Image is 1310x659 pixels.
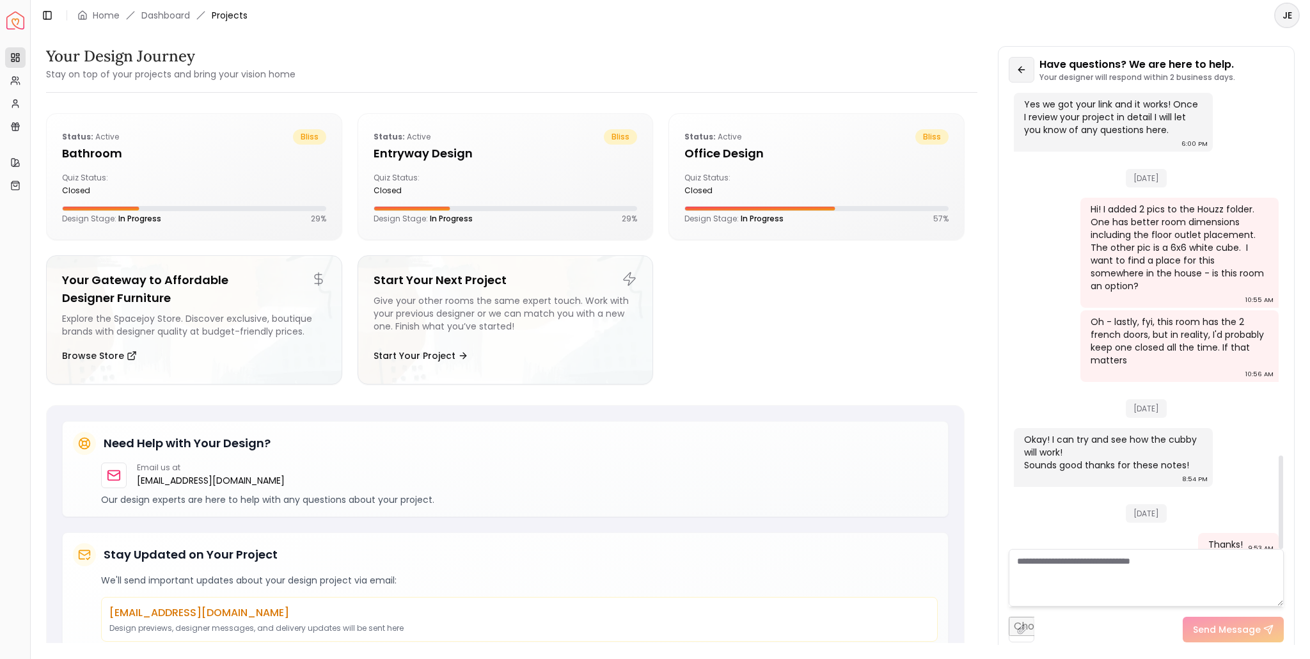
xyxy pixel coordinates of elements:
p: 29 % [622,214,637,224]
div: Quiz Status: [684,173,811,196]
span: In Progress [430,213,473,224]
p: Design Stage: [374,214,473,224]
button: Browse Store [62,343,137,369]
p: Design Stage: [684,214,784,224]
p: Email us at [137,463,285,473]
a: Your Gateway to Affordable Designer FurnitureExplore the Spacejoy Store. Discover exclusive, bout... [46,255,342,385]
p: Design previews, designer messages, and delivery updates will be sent here [109,623,929,633]
span: bliss [293,129,326,145]
div: Thanks! [1208,538,1243,551]
small: Stay on top of your projects and bring your vision home [46,68,296,81]
b: Status: [684,131,716,142]
p: Design Stage: [62,214,161,224]
span: In Progress [118,213,161,224]
h5: Your Gateway to Affordable Designer Furniture [62,271,326,307]
div: Hi! I added 2 pics to the Houzz folder. One has better room dimensions including the floor outlet... [1091,203,1267,292]
div: Okay! I can try and see how the cubby will work! Sounds good thanks for these notes! [1024,433,1200,472]
span: Projects [212,9,248,22]
p: 29 % [311,214,326,224]
button: JE [1274,3,1300,28]
h5: Start Your Next Project [374,271,638,289]
b: Status: [374,131,405,142]
div: Explore the Spacejoy Store. Discover exclusive, boutique brands with designer quality at budget-f... [62,312,326,338]
p: Your designer will respond within 2 business days. [1039,72,1235,83]
p: active [684,129,741,145]
div: 8:54 PM [1182,473,1208,486]
span: JE [1275,4,1298,27]
h5: entryway design [374,145,638,163]
img: Spacejoy Logo [6,12,24,29]
div: Oh - lastly, fyi, this room has the 2 french doors, but in reality, I'd probably keep one closed ... [1091,315,1267,367]
div: 6:00 PM [1181,138,1208,150]
div: closed [374,186,500,196]
p: active [62,129,119,145]
p: Our design experts are here to help with any questions about your project. [101,493,938,506]
p: Have questions? We are here to help. [1039,57,1235,72]
span: In Progress [741,213,784,224]
a: Start Your Next ProjectGive your other rooms the same expert touch. Work with your previous desig... [358,255,654,385]
span: bliss [604,129,637,145]
button: Start Your Project [374,343,468,369]
div: Give your other rooms the same expert touch. Work with your previous designer or we can match you... [374,294,638,338]
h5: Bathroom [62,145,326,163]
span: bliss [915,129,949,145]
h5: Office design [684,145,949,163]
a: [EMAIL_ADDRESS][DOMAIN_NAME] [137,473,285,488]
div: 9:53 AM [1248,542,1274,555]
div: closed [684,186,811,196]
span: [DATE] [1126,504,1167,523]
span: [DATE] [1126,169,1167,187]
p: We'll send important updates about your design project via email: [101,574,938,587]
a: Dashboard [141,9,190,22]
div: Quiz Status: [62,173,189,196]
p: 57 % [933,214,949,224]
div: 10:56 AM [1245,368,1274,381]
div: Yes we got your link and it works! Once I review your project in detail I will let you know of an... [1024,98,1200,136]
p: [EMAIL_ADDRESS][DOMAIN_NAME] [109,605,929,621]
span: [DATE] [1126,399,1167,418]
h5: Need Help with Your Design? [104,434,271,452]
div: 10:55 AM [1245,294,1274,306]
h5: Stay Updated on Your Project [104,546,278,564]
h3: Your Design Journey [46,46,296,67]
a: Home [93,9,120,22]
div: Quiz Status: [374,173,500,196]
nav: breadcrumb [77,9,248,22]
div: closed [62,186,189,196]
p: active [374,129,430,145]
b: Status: [62,131,93,142]
a: Spacejoy [6,12,24,29]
